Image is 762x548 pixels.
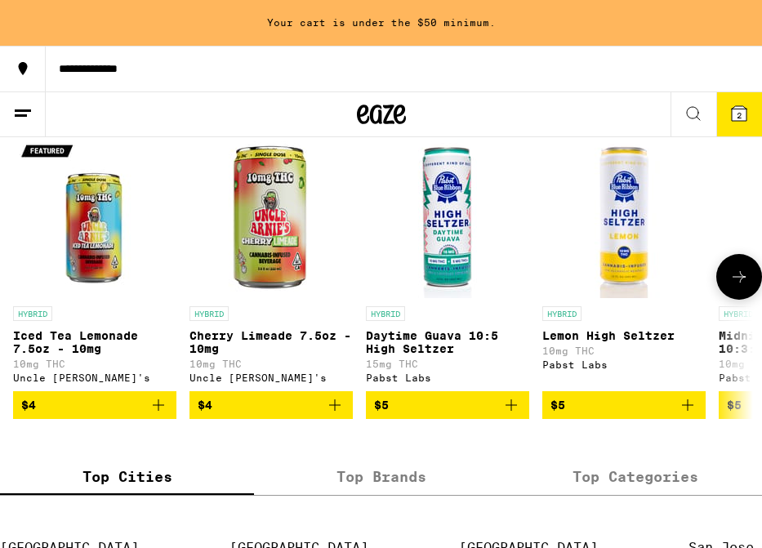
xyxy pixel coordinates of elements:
[366,329,529,355] p: Daytime Guava 10:5 High Seltzer
[542,135,706,391] a: Open page for Lemon High Seltzer from Pabst Labs
[10,11,118,25] span: Hi. Need any help?
[550,399,565,412] span: $5
[542,391,706,419] button: Add to bag
[254,460,508,495] label: Top Brands
[716,92,762,136] button: 2
[508,460,762,495] label: Top Categories
[189,391,353,419] button: Add to bag
[366,135,529,391] a: Open page for Daytime Guava 10:5 High Seltzer from Pabst Labs
[13,391,176,419] button: Add to bag
[13,135,176,298] img: Uncle Arnie's - Iced Tea Lemonade 7.5oz - 10mg
[189,329,353,355] p: Cherry Limeade 7.5oz - 10mg
[13,359,176,369] p: 10mg THC
[542,329,706,342] p: Lemon High Seltzer
[542,359,706,370] div: Pabst Labs
[366,359,529,369] p: 15mg THC
[542,135,706,298] img: Pabst Labs - Lemon High Seltzer
[374,399,389,412] span: $5
[542,345,706,356] p: 10mg THC
[13,372,176,383] div: Uncle [PERSON_NAME]'s
[189,372,353,383] div: Uncle [PERSON_NAME]'s
[13,329,176,355] p: Iced Tea Lemonade 7.5oz - 10mg
[13,135,176,391] a: Open page for Iced Tea Lemonade 7.5oz - 10mg from Uncle Arnie's
[366,135,529,298] img: Pabst Labs - Daytime Guava 10:5 High Seltzer
[727,399,742,412] span: $5
[198,399,212,412] span: $4
[542,306,582,321] p: HYBRID
[366,306,405,321] p: HYBRID
[189,135,353,298] img: Uncle Arnie's - Cherry Limeade 7.5oz - 10mg
[13,306,52,321] p: HYBRID
[737,110,742,120] span: 2
[366,372,529,383] div: Pabst Labs
[189,359,353,369] p: 10mg THC
[189,135,353,391] a: Open page for Cherry Limeade 7.5oz - 10mg from Uncle Arnie's
[366,391,529,419] button: Add to bag
[189,306,229,321] p: HYBRID
[719,306,758,321] p: HYBRID
[21,399,36,412] span: $4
